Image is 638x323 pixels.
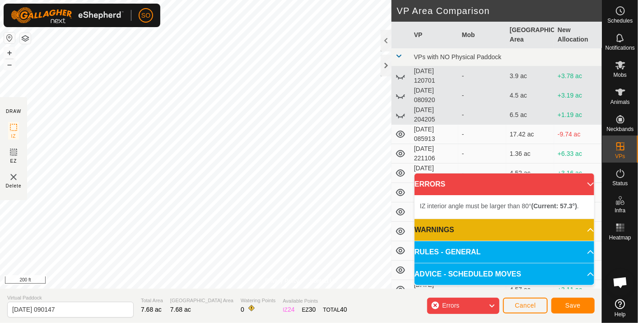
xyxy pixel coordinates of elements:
[410,183,458,202] td: [DATE] 165805
[241,306,244,313] span: 0
[410,222,458,241] td: [DATE] 142846
[462,91,503,100] div: -
[462,169,503,178] div: -
[410,280,458,300] td: [DATE] 144058
[283,297,347,305] span: Available Points
[615,312,626,317] span: Help
[414,241,594,263] p-accordion-header: RULES - GENERAL
[414,263,594,285] p-accordion-header: ADVICE - SCHEDULED MOVES
[607,269,634,296] div: Open chat
[6,183,22,189] span: Delete
[265,277,299,285] a: Privacy Policy
[503,298,548,314] button: Cancel
[506,144,554,164] td: 1.36 ac
[410,105,458,125] td: [DATE] 204205
[340,306,347,313] span: 40
[170,306,191,313] span: 7.68 ac
[6,108,21,115] div: DRAW
[506,125,554,144] td: 17.42 ac
[302,305,316,314] div: EZ
[515,302,536,309] span: Cancel
[414,225,454,235] span: WARNINGS
[414,195,594,219] p-accordion-content: ERRORS
[410,202,458,222] td: [DATE] 142612
[170,297,233,304] span: [GEOGRAPHIC_DATA] Area
[506,164,554,183] td: 4.52 ac
[410,86,458,105] td: [DATE] 080920
[141,11,150,20] span: SO
[610,99,630,105] span: Animals
[4,59,15,70] button: –
[614,72,627,78] span: Mobs
[414,219,594,241] p-accordion-header: WARNINGS
[410,261,458,280] td: [DATE] 143914
[7,294,134,302] span: Virtual Paddock
[554,22,602,48] th: New Allocation
[414,179,445,190] span: ERRORS
[10,158,17,164] span: EZ
[323,305,347,314] div: TOTAL
[414,173,594,195] p-accordion-header: ERRORS
[397,5,602,16] h2: VP Area Comparison
[554,105,602,125] td: +1.19 ac
[141,306,162,313] span: 7.68 ac
[141,297,163,304] span: Total Area
[442,302,459,309] span: Errors
[414,247,481,257] span: RULES - GENERAL
[414,269,521,280] span: ADVICE - SCHEDULED MOVES
[554,66,602,86] td: +3.78 ac
[551,298,595,314] button: Save
[11,133,16,140] span: IZ
[410,241,458,261] td: [DATE] 143538
[612,181,628,186] span: Status
[506,22,554,48] th: [GEOGRAPHIC_DATA] Area
[4,47,15,58] button: +
[607,18,633,23] span: Schedules
[506,86,554,105] td: 4.5 ac
[462,130,503,139] div: -
[410,66,458,86] td: [DATE] 120701
[241,297,275,304] span: Watering Points
[605,45,635,51] span: Notifications
[309,306,316,313] span: 30
[554,125,602,144] td: -9.74 ac
[11,7,124,23] img: Gallagher Logo
[554,144,602,164] td: +6.33 ac
[506,66,554,86] td: 3.9 ac
[410,164,458,183] td: [DATE] 085327
[410,125,458,144] td: [DATE] 085913
[462,149,503,159] div: -
[458,22,506,48] th: Mob
[462,110,503,120] div: -
[609,235,631,240] span: Heatmap
[283,305,294,314] div: IZ
[565,302,581,309] span: Save
[310,277,336,285] a: Contact Us
[288,306,295,313] span: 24
[554,86,602,105] td: +3.19 ac
[606,126,633,132] span: Neckbands
[20,33,31,44] button: Map Layers
[531,202,577,210] b: (Current: 57.3°)
[420,202,579,210] span: IZ interior angle must be larger than 80° .
[615,154,625,159] span: VPs
[414,53,502,61] span: VPs with NO Physical Paddock
[462,71,503,81] div: -
[410,22,458,48] th: VP
[615,208,625,213] span: Infra
[8,172,19,183] img: VP
[4,33,15,43] button: Reset Map
[506,105,554,125] td: 6.5 ac
[410,144,458,164] td: [DATE] 221106
[554,164,602,183] td: +3.16 ac
[602,295,638,321] a: Help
